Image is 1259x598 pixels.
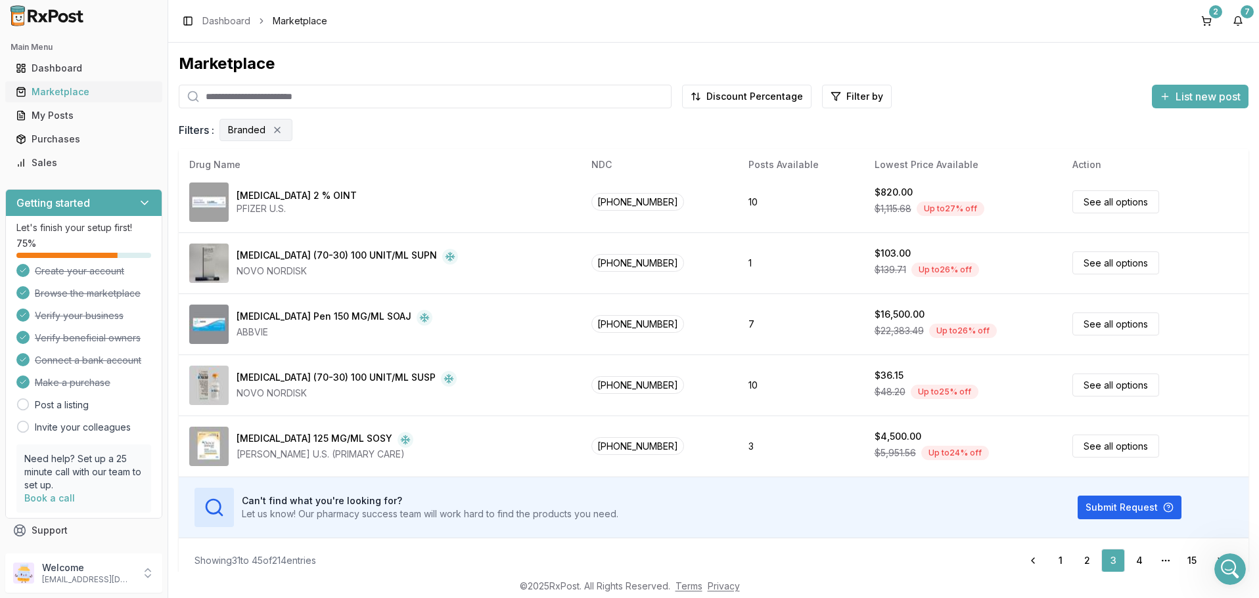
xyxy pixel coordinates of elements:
[35,354,141,367] span: Connect a bank account
[1072,251,1159,274] a: See all options
[35,265,124,278] span: Create your account
[228,123,265,137] span: Branded
[35,287,141,300] span: Browse the marketplace
[591,254,684,272] span: [PHONE_NUMBER]
[16,133,152,146] div: Purchases
[1209,5,1222,18] div: 2
[1072,190,1159,213] a: See all options
[271,123,284,137] button: Remove Branded filter
[1152,85,1248,108] button: List new post
[875,202,911,215] span: $1,115.68
[37,7,58,28] img: Profile image for Manuel
[11,56,157,80] a: Dashboard
[1062,149,1248,181] th: Action
[189,427,229,466] img: Orencia 125 MG/ML SOSY
[738,149,864,181] th: Posts Available
[16,85,152,98] div: Marketplace
[1049,549,1072,572] a: 1
[24,492,75,503] a: Book a call
[875,247,911,260] div: $103.00
[11,127,157,151] a: Purchases
[189,366,229,405] img: NovoLIN 70/30 (70-30) 100 UNIT/ML SUSP
[1020,549,1233,572] nav: pagination
[51,144,253,173] div: I have an issue that's slowing me down
[16,195,90,211] h3: Getting started
[675,580,702,591] a: Terms
[738,416,864,477] td: 3
[1072,435,1159,458] a: See all options
[875,308,925,321] div: $16,500.00
[21,191,205,255] div: The team will get back to you on this. Our usual reply time is a few hours. You'll get replies he...
[11,307,194,370] div: Continue on WhatsApp
[237,448,413,461] div: [PERSON_NAME] U.S. (PRIMARY CARE)
[24,452,143,492] p: Need help? Set up a 25 minute call with our team to set up.
[41,429,52,440] button: Gif picker
[237,189,357,202] div: [MEDICAL_DATA] 2 % OINT
[5,519,162,542] button: Support
[237,326,432,339] div: ABBVIE
[62,429,73,440] button: Upload attachment
[16,109,152,122] div: My Posts
[57,383,224,395] div: joined the conversation
[1206,549,1233,572] a: Go to next page
[875,324,924,337] span: $22,383.49
[61,152,242,165] div: I have an issue that's slowing me down
[1214,553,1246,585] iframe: Intercom live chat
[11,265,252,307] div: Roxy says…
[16,62,152,75] div: Dashboard
[822,85,892,108] button: Filter by
[35,326,170,352] button: Continue on WhatsApp
[242,494,618,507] h3: Can't find what you're looking for?
[738,354,864,416] td: 10
[1176,89,1241,104] span: List new post
[35,398,89,412] a: Post a listing
[202,14,327,28] nav: breadcrumb
[21,272,205,298] div: You can continue the conversation on WhatsApp instead.
[591,376,684,394] span: [PHONE_NUMBER]
[738,293,864,354] td: 7
[846,90,883,103] span: Filter by
[57,385,130,394] b: [PERSON_NAME]
[581,149,738,181] th: NDC
[1075,549,1099,572] a: 2
[11,75,252,144] div: Richard says…
[273,14,327,28] span: Marketplace
[179,122,214,138] span: Filters :
[5,129,162,150] button: Purchases
[864,149,1062,181] th: Lowest Price Available
[237,310,411,326] div: [MEDICAL_DATA] Pen 150 MG/ML SOAJ
[917,202,984,216] div: Up to 27 % off
[929,324,997,338] div: Up to 26 % off
[11,307,252,381] div: Roxy says…
[21,230,124,254] b: [EMAIL_ADDRESS][DOMAIN_NAME]
[875,430,921,443] div: $4,500.00
[32,547,76,561] span: Feedback
[35,376,110,389] span: Make a purchase
[237,202,357,215] div: PFIZER U.S.
[47,75,252,142] div: How do I view more than 15 entries per page? Very annoying. Would like all items on one page that...
[5,105,162,126] button: My Posts
[16,221,151,234] p: Let's finish your setup first!
[875,369,904,382] div: $36.15
[58,83,242,135] div: How do I view more than 15 entries per page? Very annoying. Would like all items on one page that...
[11,144,252,183] div: Richard says…
[708,580,740,591] a: Privacy
[875,186,913,199] div: $820.00
[1196,11,1217,32] a: 2
[706,90,803,103] span: Discount Percentage
[237,265,458,278] div: NOVO NORDISK
[64,7,149,16] h1: [PERSON_NAME]
[11,183,252,265] div: Roxy says…
[911,385,978,399] div: Up to 25 % off
[237,371,436,387] div: [MEDICAL_DATA] (70-30) 100 UNIT/ML SUSP
[189,244,229,283] img: NovoLOG Mix 70/30 FlexPen (70-30) 100 UNIT/ML SUPN
[682,85,812,108] button: Discount Percentage
[1128,549,1151,572] a: 4
[35,331,141,345] span: Verify beneficial owners
[16,156,152,169] div: Sales
[1241,5,1254,18] div: 7
[875,385,905,398] span: $48.20
[1152,91,1248,104] a: List new post
[921,446,989,460] div: Up to 24 % off
[11,183,216,263] div: The team will get back to you on this. Our usual reply time is a few hours.You'll get replies her...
